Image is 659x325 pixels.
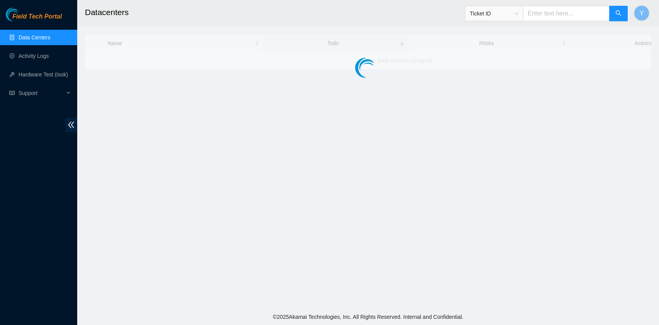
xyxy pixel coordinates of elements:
a: Data Centers [19,34,50,41]
footer: © 2025 Akamai Technologies, Inc. All Rights Reserved. Internal and Confidential. [77,309,659,325]
span: Ticket ID [470,8,518,19]
span: read [9,90,15,96]
a: Activity Logs [19,53,49,59]
button: search [609,6,628,21]
a: Hardware Test (isok) [19,71,68,78]
img: Akamai Technologies [6,8,39,21]
button: Y [634,5,649,21]
span: Y [640,8,644,18]
a: Akamai TechnologiesField Tech Portal [6,14,62,24]
span: double-left [65,118,77,132]
input: Enter text here... [523,6,610,21]
span: Support [19,85,64,101]
span: search [615,10,622,17]
span: Field Tech Portal [12,13,62,20]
